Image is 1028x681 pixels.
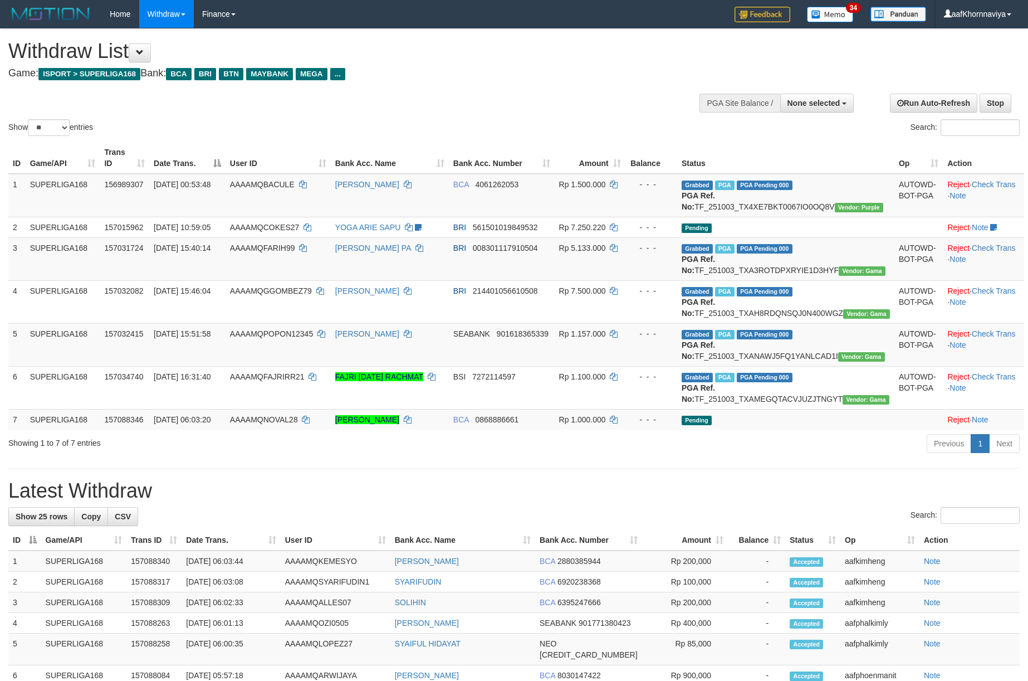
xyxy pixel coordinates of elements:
span: Rp 1.000.000 [559,415,606,424]
a: Note [949,298,966,307]
span: Copy 008301117910504 to clipboard [473,244,538,252]
span: Vendor URL: https://trx4.1velocity.biz [835,203,883,212]
a: Reject [947,329,970,338]
td: 4 [8,280,26,323]
td: AUTOWD-BOT-PGA [894,323,943,366]
b: PGA Ref. No: [682,191,715,211]
span: Grabbed [682,244,713,254]
td: 4 [8,613,41,634]
td: · · [943,237,1024,280]
span: Accepted [790,619,823,629]
td: TF_251003_TXAH8RDQNSQJ0N400WGZ [677,280,894,323]
img: MOTION_logo.png [8,6,93,22]
span: Copy 0868886661 to clipboard [475,415,518,424]
td: [DATE] 06:03:08 [182,572,280,592]
th: ID: activate to sort column descending [8,530,41,551]
span: BCA [540,671,555,680]
a: SYARIFUDIN [395,577,442,586]
div: PGA Site Balance / [699,94,780,113]
td: SUPERLIGA168 [26,366,100,409]
span: 157031724 [104,244,143,252]
a: [PERSON_NAME] [335,286,399,295]
span: Rp 1.100.000 [559,372,606,381]
div: Showing 1 to 7 of 7 entries [8,433,420,449]
span: PGA Pending [737,287,792,296]
span: Grabbed [682,181,713,190]
a: Note [924,598,941,607]
span: Copy 214401056610508 to clipboard [473,286,538,295]
a: SYAIFUL HIDAYAT [395,639,461,648]
span: Rp 5.133.000 [559,244,606,252]
span: ... [330,68,345,80]
a: Note [924,557,941,566]
span: 156989307 [104,180,143,189]
span: Vendor URL: https://trx31.1velocity.biz [839,266,885,276]
span: Accepted [790,557,823,567]
button: None selected [780,94,854,113]
td: aafkimheng [840,572,919,592]
td: AUTOWD-BOT-PGA [894,174,943,217]
a: [PERSON_NAME] [395,671,459,680]
th: Op: activate to sort column ascending [894,142,943,174]
a: SOLIHIN [395,598,426,607]
a: Note [972,223,988,232]
span: Copy 5859459223534313 to clipboard [540,650,638,659]
td: Rp 200,000 [642,592,728,613]
a: Reject [947,223,970,232]
a: Check Trans [972,286,1016,295]
a: Reject [947,180,970,189]
td: · · [943,174,1024,217]
label: Search: [910,507,1020,524]
span: Accepted [790,672,823,681]
td: [DATE] 06:01:13 [182,613,280,634]
span: Copy 6920238368 to clipboard [557,577,601,586]
span: Copy [81,512,101,521]
a: Reject [947,372,970,381]
td: TF_251003_TXAMEGQTACVJUZJTNGYT [677,366,894,409]
a: Next [989,434,1020,453]
span: BRI [453,286,466,295]
td: 3 [8,237,26,280]
span: AAAAMQFAJRIRR21 [230,372,305,381]
span: [DATE] 15:40:14 [154,244,211,252]
td: SUPERLIGA168 [41,634,127,665]
a: [PERSON_NAME] [395,557,459,566]
span: AAAAMQNOVAL28 [230,415,298,424]
span: Rp 1.500.000 [559,180,606,189]
th: Date Trans.: activate to sort column ascending [182,530,280,551]
td: · · [943,323,1024,366]
td: 2 [8,217,26,237]
td: SUPERLIGA168 [41,592,127,613]
td: 5 [8,634,41,665]
td: AUTOWD-BOT-PGA [894,366,943,409]
td: AAAAMQALLES07 [281,592,390,613]
a: Note [949,340,966,349]
td: aafphalkimly [840,613,919,634]
th: Game/API: activate to sort column ascending [26,142,100,174]
td: SUPERLIGA168 [41,572,127,592]
div: - - - [630,179,673,190]
span: BCA [540,577,555,586]
td: 5 [8,323,26,366]
td: 157088263 [126,613,182,634]
span: Copy 901618365339 to clipboard [497,329,549,338]
a: Previous [927,434,971,453]
th: Trans ID: activate to sort column ascending [126,530,182,551]
a: Check Trans [972,244,1016,252]
td: - [728,634,785,665]
span: 157032415 [104,329,143,338]
a: Show 25 rows [8,507,75,526]
span: 157034740 [104,372,143,381]
th: Status: activate to sort column ascending [785,530,840,551]
img: panduan.png [870,7,926,22]
a: Note [924,577,941,586]
td: - [728,572,785,592]
span: PGA Pending [737,244,792,254]
th: Action [919,530,1020,551]
div: - - - [630,328,673,339]
td: AAAAMQLOPEZ27 [281,634,390,665]
td: SUPERLIGA168 [41,613,127,634]
div: - - - [630,222,673,233]
span: Copy 2880385944 to clipboard [557,557,601,566]
span: Grabbed [682,330,713,339]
